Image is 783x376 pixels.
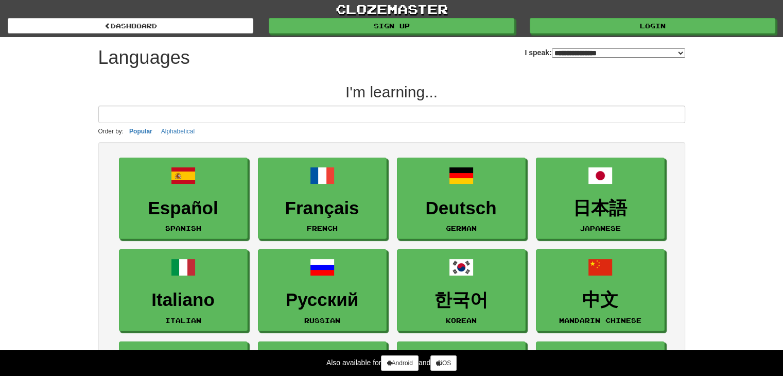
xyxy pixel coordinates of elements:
a: 中文Mandarin Chinese [536,249,665,331]
select: I speak: [552,48,685,58]
a: Sign up [269,18,514,33]
small: French [307,225,338,232]
button: Popular [126,126,155,137]
a: iOS [430,355,457,371]
h3: Italiano [125,290,242,310]
h3: 한국어 [403,290,520,310]
small: German [446,225,477,232]
a: Login [530,18,775,33]
h2: I'm learning... [98,83,685,100]
h3: 中文 [542,290,659,310]
small: Italian [165,317,201,324]
button: Alphabetical [158,126,198,137]
small: Spanish [165,225,201,232]
a: FrançaisFrench [258,158,387,240]
h1: Languages [98,47,190,68]
a: EspañolSpanish [119,158,248,240]
h3: Français [264,198,381,218]
h3: Русский [264,290,381,310]
a: dashboard [8,18,253,33]
a: Android [381,355,418,371]
h3: Español [125,198,242,218]
h3: Deutsch [403,198,520,218]
a: РусскийRussian [258,249,387,331]
small: Russian [304,317,340,324]
small: Japanese [580,225,621,232]
h3: 日本語 [542,198,659,218]
a: ItalianoItalian [119,249,248,331]
small: Order by: [98,128,124,135]
a: 日本語Japanese [536,158,665,240]
a: DeutschGerman [397,158,526,240]
small: Mandarin Chinese [559,317,641,324]
label: I speak: [525,47,685,58]
a: 한국어Korean [397,249,526,331]
small: Korean [446,317,477,324]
